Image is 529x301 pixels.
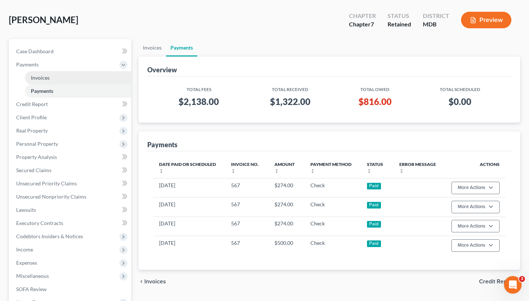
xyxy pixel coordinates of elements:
[16,48,54,54] span: Case Dashboard
[10,45,131,58] a: Case Dashboard
[16,180,77,186] span: Unsecured Priority Claims
[9,14,78,25] span: [PERSON_NAME]
[147,65,177,74] div: Overview
[10,150,131,164] a: Property Analysis
[225,217,269,236] td: 567
[153,178,225,197] td: [DATE]
[310,169,315,173] i: unfold_more
[269,217,305,236] td: $274.00
[138,279,166,284] button: chevron_left Invoices
[16,233,83,239] span: Codebtors Insiders & Notices
[305,236,361,255] td: Check
[25,71,131,84] a: Invoices
[274,162,295,173] a: Amountunfold_more
[451,220,500,232] button: More Actions
[16,273,49,279] span: Miscellaneous
[274,169,279,173] i: unfold_more
[10,164,131,177] a: Secured Claims
[153,197,225,217] td: [DATE]
[10,177,131,190] a: Unsecured Priority Claims
[451,201,500,213] button: More Actions
[367,221,381,228] div: Paid
[16,207,36,213] span: Lawsuits
[144,279,166,284] span: Invoices
[16,101,48,107] span: Credit Report
[138,39,166,57] a: Invoices
[479,279,514,284] span: Credit Report
[310,162,352,173] a: Payment Methodunfold_more
[388,20,411,29] div: Retained
[269,197,305,217] td: $274.00
[367,202,381,208] div: Paid
[16,260,37,266] span: Expenses
[399,169,404,173] i: unfold_more
[25,84,131,98] a: Payments
[231,162,259,173] a: Invoice No.unfold_more
[147,140,177,149] div: Payments
[159,96,239,108] h3: $2,138.00
[251,96,330,108] h3: $1,322.00
[269,236,305,255] td: $500.00
[367,183,381,189] div: Paid
[349,20,376,29] div: Chapter
[153,217,225,236] td: [DATE]
[153,236,225,255] td: [DATE]
[305,217,361,236] td: Check
[16,286,47,292] span: SOFA Review
[159,162,216,173] a: Date Paid or Scheduledunfold_more
[504,276,522,294] iframe: Intercom live chat
[336,82,414,93] th: Total Owed
[10,217,131,230] a: Executory Contracts
[10,190,131,203] a: Unsecured Nonpriority Claims
[31,75,50,81] span: Invoices
[138,279,144,284] i: chevron_left
[367,162,383,173] a: Statusunfold_more
[349,12,376,20] div: Chapter
[159,169,163,173] i: unfold_more
[423,12,449,20] div: District
[231,169,235,173] i: unfold_more
[342,96,409,108] h3: $816.00
[479,279,520,284] button: Credit Report chevron_right
[166,39,197,57] a: Payments
[16,167,51,173] span: Secured Claims
[519,276,525,282] span: 3
[414,82,506,93] th: Total Scheduled
[16,114,47,120] span: Client Profile
[225,178,269,197] td: 567
[451,239,500,252] button: More Actions
[371,21,374,28] span: 7
[153,82,245,93] th: Total Fees
[399,162,436,173] a: Error Messageunfold_more
[10,98,131,111] a: Credit Report
[420,96,500,108] h3: $0.00
[305,197,361,217] td: Check
[16,246,33,253] span: Income
[451,182,500,194] button: More Actions
[388,12,411,20] div: Status
[305,178,361,197] td: Check
[16,61,39,68] span: Payments
[16,127,48,134] span: Real Property
[225,197,269,217] td: 567
[367,169,371,173] i: unfold_more
[446,157,505,178] th: Actions
[269,178,305,197] td: $274.00
[16,141,58,147] span: Personal Property
[10,283,131,296] a: SOFA Review
[245,82,336,93] th: Total Received
[423,20,449,29] div: MDB
[225,236,269,255] td: 567
[367,240,381,247] div: Paid
[16,220,63,226] span: Executory Contracts
[31,88,53,94] span: Payments
[16,154,57,160] span: Property Analysis
[16,193,86,200] span: Unsecured Nonpriority Claims
[461,12,511,28] button: Preview
[10,203,131,217] a: Lawsuits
